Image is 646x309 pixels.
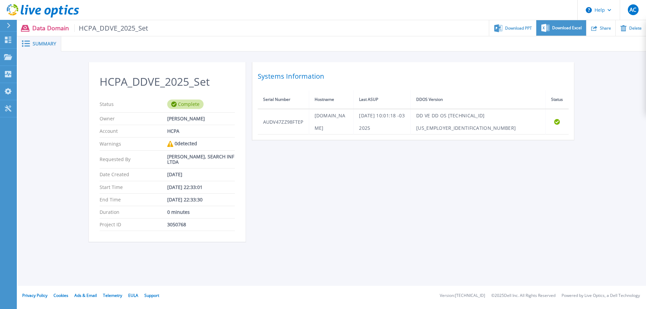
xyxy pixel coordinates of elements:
p: End Time [100,197,167,202]
p: Status [100,100,167,109]
a: Ads & Email [74,293,97,298]
span: Share [600,26,611,30]
span: AC [630,7,636,12]
div: HCPA [167,128,235,134]
th: Hostname [309,90,354,109]
div: [DATE] 22:33:30 [167,197,235,202]
div: Complete [167,100,204,109]
th: Serial Number [258,90,309,109]
td: [DOMAIN_NAME] [309,109,354,134]
a: EULA [128,293,138,298]
div: [DATE] [167,172,235,177]
div: 0 minutes [167,209,235,215]
li: Version: [TECHNICAL_ID] [440,294,485,298]
span: Download Excel [552,26,582,30]
span: Summary [33,41,56,46]
p: Data Domain [32,24,148,32]
div: [PERSON_NAME] [167,116,235,121]
p: Owner [100,116,167,121]
p: Account [100,128,167,134]
a: Telemetry [103,293,122,298]
p: Date Created [100,172,167,177]
th: Status [546,90,569,109]
div: [PERSON_NAME], SEARCH INF LTDA [167,154,235,165]
td: AUDV47ZZ98FTEP [258,109,309,134]
div: [DATE] 22:33:01 [167,185,235,190]
a: Support [144,293,159,298]
p: Start Time [100,185,167,190]
p: Project ID [100,222,167,227]
p: Duration [100,209,167,215]
h2: Systems Information [258,70,569,82]
h2: HCPA_DDVE_2025_Set [100,76,235,88]
span: Download PPT [505,26,532,30]
li: © 2025 Dell Inc. All Rights Reserved [491,294,555,298]
th: Last ASUP [354,90,411,109]
a: Privacy Policy [22,293,47,298]
div: 0 detected [167,141,235,147]
a: Cookies [53,293,68,298]
div: 3050768 [167,222,235,227]
p: Warnings [100,141,167,147]
th: DDOS Version [411,90,546,109]
p: Requested By [100,154,167,165]
td: DD VE DD OS [TECHNICAL_ID][US_EMPLOYER_IDENTIFICATION_NUMBER] [411,109,546,134]
td: [DATE] 10:01:18 -03 2025 [354,109,411,134]
span: Delete [629,26,642,30]
span: HCPA_DDVE_2025_Set [74,24,148,32]
li: Powered by Live Optics, a Dell Technology [562,294,640,298]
